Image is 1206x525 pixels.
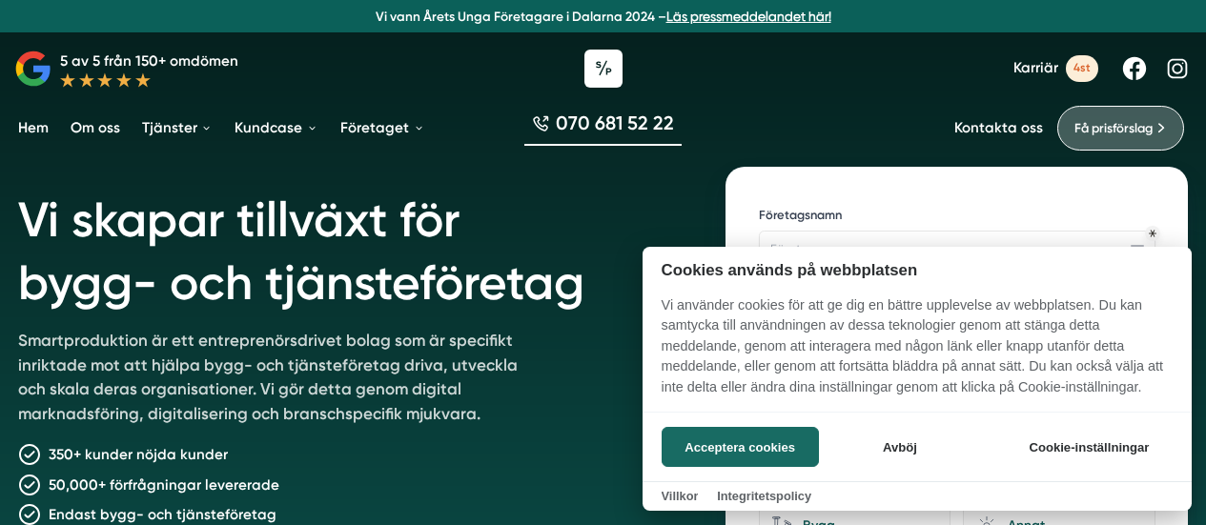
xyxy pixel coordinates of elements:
button: Cookie-inställningar [1006,427,1173,467]
button: Acceptera cookies [662,427,819,467]
p: Vi använder cookies för att ge dig en bättre upplevelse av webbplatsen. Du kan samtycka till anvä... [643,295,1192,412]
a: Villkor [662,489,699,503]
h2: Cookies används på webbplatsen [643,261,1192,279]
a: Integritetspolicy [717,489,811,503]
button: Avböj [824,427,975,467]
